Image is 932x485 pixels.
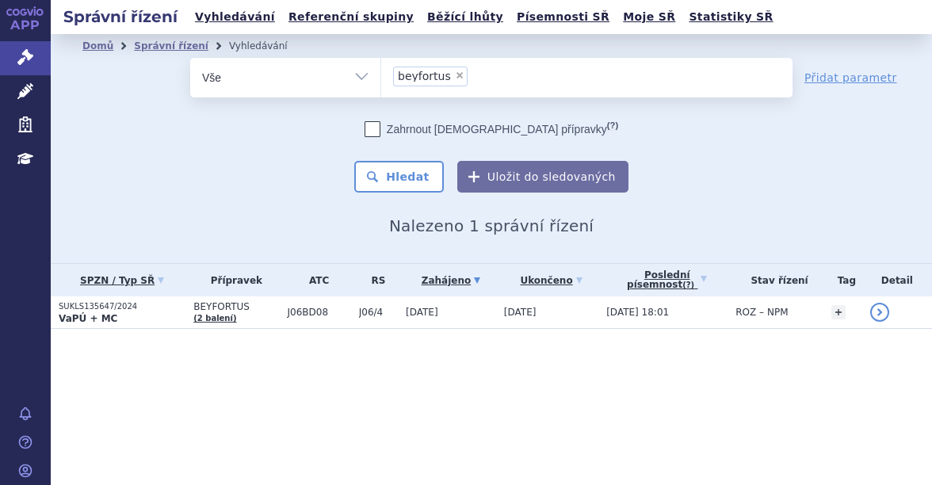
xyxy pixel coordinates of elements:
[279,264,350,296] th: ATC
[190,6,280,28] a: Vyhledávání
[406,307,438,318] span: [DATE]
[351,264,398,296] th: RS
[455,71,464,80] span: ×
[606,307,669,318] span: [DATE] 18:01
[193,301,279,312] span: BEYFORTUS
[193,314,236,323] a: (2 balení)
[684,6,777,28] a: Statistiky SŘ
[618,6,680,28] a: Moje SŘ
[682,281,694,290] abbr: (?)
[606,264,728,296] a: Poslednípísemnost(?)
[607,120,618,131] abbr: (?)
[59,301,185,312] p: SUKLS135647/2024
[862,264,932,296] th: Detail
[457,161,628,193] button: Uložit do sledovaných
[512,6,614,28] a: Písemnosti SŘ
[82,40,113,52] a: Domů
[284,6,418,28] a: Referenční skupiny
[823,264,862,296] th: Tag
[185,264,279,296] th: Přípravek
[287,307,350,318] span: J06BD08
[504,307,537,318] span: [DATE]
[229,34,308,58] li: Vyhledávání
[59,313,117,324] strong: VaPÚ + MC
[804,70,897,86] a: Přidat parametr
[389,216,594,235] span: Nalezeno 1 správní řízení
[59,269,185,292] a: SPZN / Typ SŘ
[504,269,598,292] a: Ukončeno
[365,121,618,137] label: Zahrnout [DEMOGRAPHIC_DATA] přípravky
[422,6,508,28] a: Běžící lhůty
[735,307,788,318] span: ROZ – NPM
[354,161,444,193] button: Hledat
[359,307,398,318] span: J06/4
[728,264,823,296] th: Stav řízení
[51,6,190,28] h2: Správní řízení
[831,305,846,319] a: +
[406,269,496,292] a: Zahájeno
[870,303,889,322] a: detail
[134,40,208,52] a: Správní řízení
[398,71,451,82] span: beyfortus
[472,66,481,86] input: beyfortus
